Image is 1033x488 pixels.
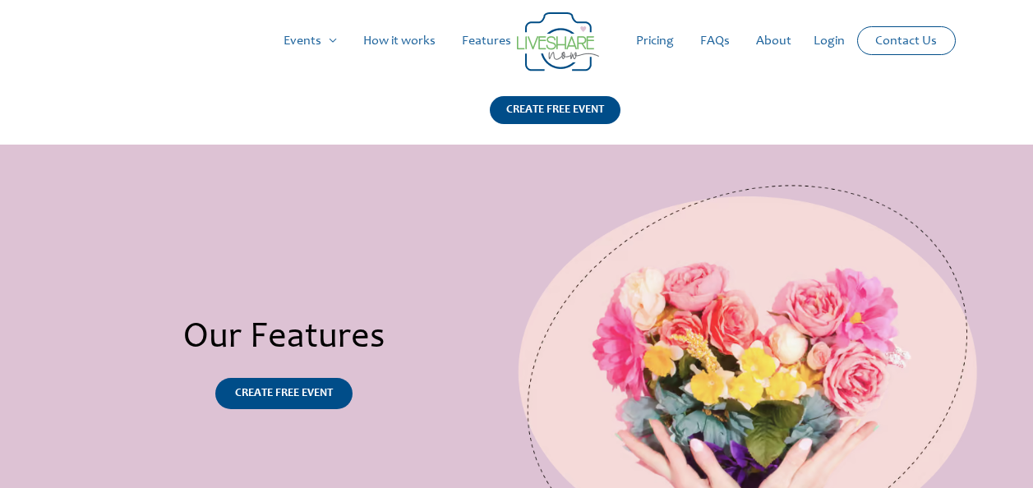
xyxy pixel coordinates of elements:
[800,15,858,67] a: Login
[52,316,517,361] h2: Our Features
[517,12,599,71] img: Group 14 | Live Photo Slideshow for Events | Create Free Events Album for Any Occasion
[449,15,524,67] a: Features
[743,15,805,67] a: About
[350,15,449,67] a: How it works
[235,388,333,399] span: CREATE FREE EVENT
[270,15,350,67] a: Events
[862,27,950,54] a: Contact Us
[687,15,743,67] a: FAQs
[490,96,620,124] div: CREATE FREE EVENT
[215,378,353,409] a: CREATE FREE EVENT
[490,96,620,145] a: CREATE FREE EVENT
[623,15,687,67] a: Pricing
[29,15,1004,67] nav: Site Navigation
